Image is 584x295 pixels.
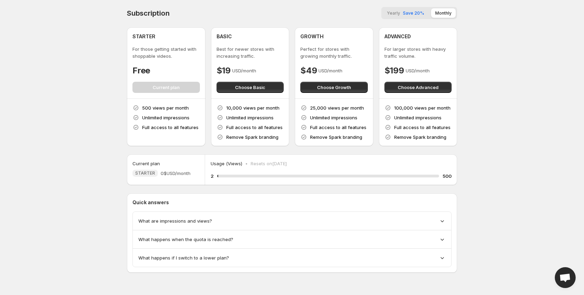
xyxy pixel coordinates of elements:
[310,134,362,141] p: Remove Spark branding
[443,173,452,180] h5: 500
[232,67,256,74] p: USD/month
[135,170,155,176] span: STARTER
[300,33,324,40] h4: GROWTH
[226,104,279,111] p: 10,000 views per month
[406,67,430,74] p: USD/month
[138,254,229,261] span: What happens if I switch to a lower plan?
[226,114,274,121] p: Unlimited impressions
[310,124,366,131] p: Full access to all features
[235,84,265,91] span: Choose Basic
[394,114,441,121] p: Unlimited impressions
[211,173,214,180] h5: 2
[394,134,446,141] p: Remove Spark branding
[211,160,242,167] p: Usage (Views)
[138,236,233,243] span: What happens when the quota is reached?
[300,82,368,93] button: Choose Growth
[226,134,278,141] p: Remove Spark branding
[317,84,351,91] span: Choose Growth
[132,33,155,40] h4: STARTER
[384,46,452,59] p: For larger stores with heavy traffic volume.
[555,267,576,288] div: Open chat
[431,8,456,18] button: Monthly
[384,65,404,76] h4: $199
[245,160,248,167] p: •
[403,10,424,16] span: Save 20%
[217,46,284,59] p: Best for newer stores with increasing traffic.
[387,10,400,16] span: Yearly
[394,104,451,111] p: 100,000 views per month
[217,65,231,76] h4: $19
[398,84,438,91] span: Choose Advanced
[394,124,451,131] p: Full access to all features
[383,8,428,18] button: YearlySave 20%
[300,46,368,59] p: Perfect for stores with growing monthly traffic.
[251,160,287,167] p: Resets on [DATE]
[384,82,452,93] button: Choose Advanced
[310,114,357,121] p: Unlimited impressions
[217,33,232,40] h4: BASIC
[142,104,189,111] p: 500 views per month
[132,199,452,206] p: Quick answers
[310,104,364,111] p: 25,000 views per month
[127,9,170,17] h4: Subscription
[161,170,190,177] span: 0$ USD/month
[318,67,342,74] p: USD/month
[132,65,150,76] h4: Free
[217,82,284,93] button: Choose Basic
[226,124,283,131] p: Full access to all features
[142,114,189,121] p: Unlimited impressions
[384,33,411,40] h4: ADVANCED
[142,124,198,131] p: Full access to all features
[138,217,212,224] span: What are impressions and views?
[132,160,160,167] h5: Current plan
[132,46,200,59] p: For those getting started with shoppable videos.
[300,65,317,76] h4: $49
